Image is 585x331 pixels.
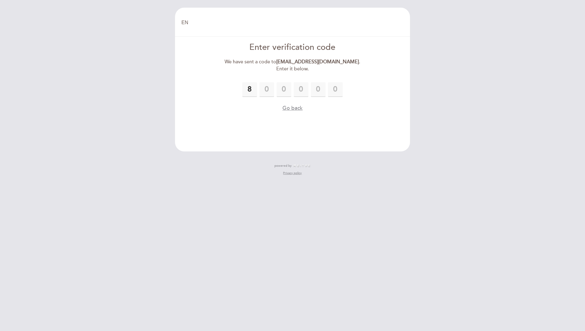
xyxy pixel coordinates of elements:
[277,82,291,97] input: 0
[294,82,308,97] input: 0
[276,59,359,65] strong: [EMAIL_ADDRESS][DOMAIN_NAME]
[311,82,326,97] input: 0
[283,171,302,175] a: Privacy policy
[259,82,274,97] input: 0
[274,164,311,168] a: powered by
[222,42,363,54] div: Enter verification code
[328,82,343,97] input: 0
[293,164,311,167] img: MEITRE
[282,104,303,112] button: Go back
[274,164,292,168] span: powered by
[242,82,257,97] input: 0
[222,58,363,73] div: We have sent a code to . Enter it below.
